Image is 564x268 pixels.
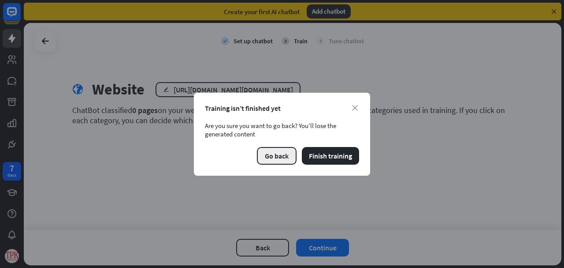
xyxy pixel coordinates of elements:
[257,147,297,165] button: Go back
[205,104,359,113] div: Training isn’t finished yet
[302,147,359,165] button: Finish training
[7,4,33,30] button: Open LiveChat chat widget
[205,121,359,138] div: Are you sure you want to go back? You’ll lose the generated content
[352,105,358,111] i: close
